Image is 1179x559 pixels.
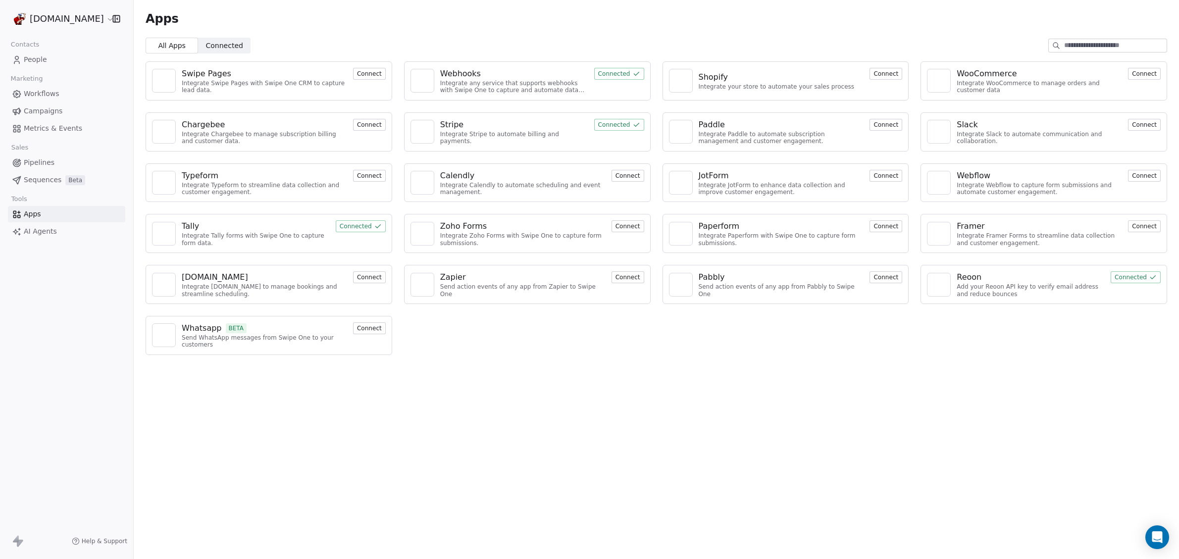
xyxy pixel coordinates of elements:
a: Connect [870,120,902,129]
div: Paperform [699,220,740,232]
a: WhatsappBETA [182,322,347,334]
img: NA [415,277,430,292]
div: Integrate Calendly to automate scheduling and event management. [440,182,606,196]
a: Connect [612,171,644,180]
div: Add your Reoon API key to verify email address and reduce bounces [957,283,1105,298]
a: Pabbly [699,271,864,283]
a: Webflow [957,170,1122,182]
a: NA [927,222,951,246]
div: Integrate Tally forms with Swipe One to capture form data. [182,232,330,247]
img: NA [673,175,688,190]
div: Integrate Chargebee to manage subscription billing and customer data. [182,131,347,145]
span: Beta [65,175,85,185]
div: Integrate Swipe Pages with Swipe One CRM to capture lead data. [182,80,347,94]
a: Connected [594,69,644,78]
a: Connected [336,221,386,231]
span: Metrics & Events [24,123,82,134]
button: Connect [353,271,386,283]
div: Open Intercom Messenger [1145,525,1169,549]
a: Tally [182,220,330,232]
a: Connect [353,323,386,333]
img: NA [673,226,688,241]
a: Workflows [8,86,125,102]
img: NA [673,277,688,292]
a: Connect [353,69,386,78]
a: NA [669,273,693,297]
div: Framer [957,220,984,232]
div: Integrate Webflow to capture form submissions and automate customer engagement. [957,182,1122,196]
a: [DOMAIN_NAME] [182,271,347,283]
a: Campaigns [8,103,125,119]
div: Integrate Paperform with Swipe One to capture form submissions. [699,232,864,247]
a: Connected [594,120,644,129]
div: Send action events of any app from Pabbly to Swipe One [699,283,864,298]
a: SequencesBeta [8,172,125,188]
div: Zapier [440,271,466,283]
a: Connect [1128,171,1161,180]
a: Slack [957,119,1122,131]
img: NA [156,328,171,343]
a: WooCommerce [957,68,1122,80]
a: Typeform [182,170,347,182]
div: Send WhatsApp messages from Swipe One to your customers [182,334,347,349]
button: Connect [1128,170,1161,182]
button: Connected [594,68,644,80]
a: NA [152,323,176,347]
img: NA [931,277,946,292]
span: Contacts [6,37,44,52]
a: Zapier [440,271,606,283]
div: Stripe [440,119,463,131]
img: logomanalone.png [14,13,26,25]
button: Connect [353,68,386,80]
div: Slack [957,119,977,131]
a: Connect [612,221,644,231]
a: Connect [353,120,386,129]
img: NA [156,73,171,88]
span: Pipelines [24,157,54,168]
a: NA [669,69,693,93]
button: Connect [1128,220,1161,232]
a: NA [410,273,434,297]
a: Shopify [699,71,855,83]
button: Connected [594,119,644,131]
div: Pabbly [699,271,725,283]
a: Paperform [699,220,864,232]
button: Connected [1111,271,1161,283]
div: [DOMAIN_NAME] [182,271,248,283]
a: Reoon [957,271,1105,283]
img: NA [415,73,430,88]
a: NA [410,120,434,144]
button: Connect [353,322,386,334]
div: Integrate Typeform to streamline data collection and customer engagement. [182,182,347,196]
button: Connect [612,170,644,182]
a: Help & Support [72,537,127,545]
img: NA [415,124,430,139]
div: Calendly [440,170,474,182]
a: NA [152,273,176,297]
div: Swipe Pages [182,68,231,80]
span: Apps [24,209,41,219]
img: NA [931,226,946,241]
img: NA [156,226,171,241]
button: Connect [870,119,902,131]
div: Integrate Stripe to automate billing and payments. [440,131,588,145]
img: NA [931,175,946,190]
a: JotForm [699,170,864,182]
div: Typeform [182,170,218,182]
span: Marketing [6,71,47,86]
span: People [24,54,47,65]
a: NA [927,69,951,93]
a: Paddle [699,119,864,131]
a: Connect [1128,69,1161,78]
span: Connected [206,41,243,51]
a: NA [669,171,693,195]
a: Apps [8,206,125,222]
a: NA [669,222,693,246]
img: NA [931,124,946,139]
a: Chargebee [182,119,347,131]
div: Webhooks [440,68,481,80]
button: Connect [1128,68,1161,80]
div: Send action events of any app from Zapier to Swipe One [440,283,606,298]
img: NA [156,124,171,139]
a: NA [152,222,176,246]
